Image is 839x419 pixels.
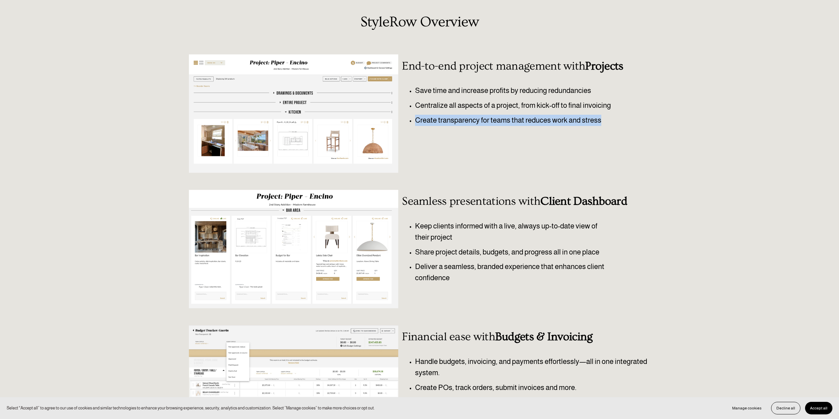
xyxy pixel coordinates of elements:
p: Centralize all aspects of a project, from kick-off to final invoicing [415,100,631,111]
p: Create transparency for teams that reduces work and stress [415,115,631,126]
p: Handle budgets, invoicing, and payments effortlessly—all in one integrated system. [415,356,650,378]
strong: Projects [585,60,623,73]
button: Accept all [805,402,832,414]
h3: Seamless presentations with [402,195,631,208]
p: Keep clients informed with a live, always up-to-date view of their project [415,221,612,243]
p: Already have a financial solution? No worries, we can integrate accordingly. [415,397,650,408]
p: Save time and increase profits by reducing redundancies [415,85,631,96]
button: Decline all [771,402,800,414]
span: Decline all [776,406,795,410]
strong: Client Dashboard [540,195,627,208]
strong: Budgets & Invoicing [495,330,593,343]
p: Create POs, track orders, submit invoices and more. [415,382,650,393]
p: Deliver a seamless, branded experience that enhances client confidence [415,261,612,283]
p: Share project details, budgets, and progress all in one place [415,247,612,258]
span: Manage cookies [732,406,762,410]
h3: Financial ease with [402,330,612,344]
h3: End-to-end project management with [402,60,631,73]
button: Manage cookies [727,402,766,414]
h2: StyleRow Overview [189,14,650,30]
p: Select “Accept all” to agree to our use of cookies and similar technologies to enhance your brows... [7,405,375,411]
span: Accept all [810,406,827,410]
